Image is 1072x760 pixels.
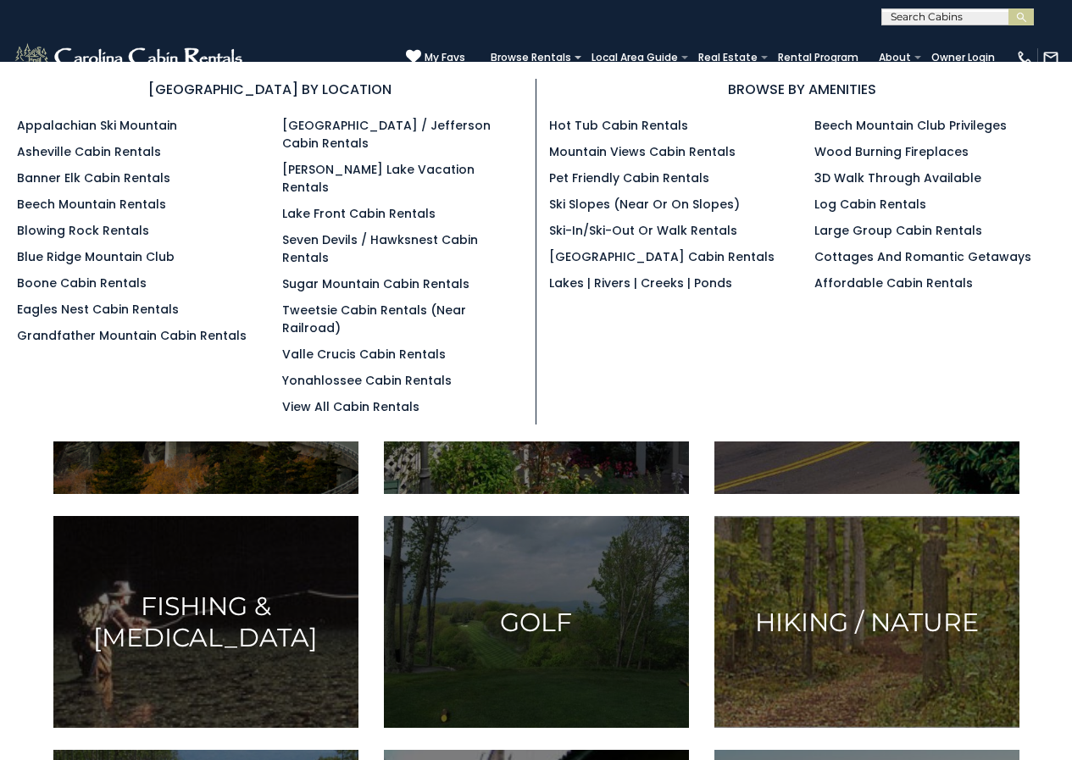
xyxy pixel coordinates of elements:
[282,398,419,415] a: View All Cabin Rentals
[17,248,175,265] a: Blue Ridge Mountain Club
[736,606,998,637] h3: Hiking / Nature
[282,346,446,363] a: Valle Crucis Cabin Rentals
[814,248,1031,265] a: Cottages and Romantic Getaways
[53,516,358,728] a: Fishing & [MEDICAL_DATA]
[549,196,740,213] a: Ski Slopes (Near or On Slopes)
[549,79,1056,100] h3: BROWSE BY AMENITIES
[282,372,452,389] a: Yonahlossee Cabin Rentals
[17,79,523,100] h3: [GEOGRAPHIC_DATA] BY LOCATION
[690,46,766,69] a: Real Estate
[282,231,478,266] a: Seven Devils / Hawksnest Cabin Rentals
[17,143,161,160] a: Asheville Cabin Rentals
[714,516,1019,728] a: Hiking / Nature
[814,275,973,291] a: Affordable Cabin Rentals
[549,117,688,134] a: Hot Tub Cabin Rentals
[769,46,867,69] a: Rental Program
[405,606,668,637] h3: Golf
[17,196,166,213] a: Beech Mountain Rentals
[814,196,926,213] a: Log Cabin Rentals
[13,41,247,75] img: White-1-2.png
[282,302,466,336] a: Tweetsie Cabin Rentals (Near Railroad)
[1016,49,1033,66] img: phone-regular-white.png
[482,46,580,69] a: Browse Rentals
[814,169,981,186] a: 3D Walk Through Available
[384,516,689,728] a: Golf
[17,117,177,134] a: Appalachian Ski Mountain
[425,50,465,65] span: My Favs
[17,301,179,318] a: Eagles Nest Cabin Rentals
[75,591,337,653] h3: Fishing & [MEDICAL_DATA]
[17,222,149,239] a: Blowing Rock Rentals
[549,222,737,239] a: Ski-in/Ski-Out or Walk Rentals
[282,161,475,196] a: [PERSON_NAME] Lake Vacation Rentals
[1042,49,1059,66] img: mail-regular-white.png
[870,46,919,69] a: About
[282,205,436,222] a: Lake Front Cabin Rentals
[17,275,147,291] a: Boone Cabin Rentals
[549,275,732,291] a: Lakes | Rivers | Creeks | Ponds
[923,46,1003,69] a: Owner Login
[549,248,775,265] a: [GEOGRAPHIC_DATA] Cabin Rentals
[17,169,170,186] a: Banner Elk Cabin Rentals
[814,117,1007,134] a: Beech Mountain Club Privileges
[814,143,969,160] a: Wood Burning Fireplaces
[17,327,247,344] a: Grandfather Mountain Cabin Rentals
[814,222,982,239] a: Large Group Cabin Rentals
[583,46,686,69] a: Local Area Guide
[549,169,709,186] a: Pet Friendly Cabin Rentals
[282,117,491,152] a: [GEOGRAPHIC_DATA] / Jefferson Cabin Rentals
[282,275,469,292] a: Sugar Mountain Cabin Rentals
[406,49,465,66] a: My Favs
[549,143,736,160] a: Mountain Views Cabin Rentals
